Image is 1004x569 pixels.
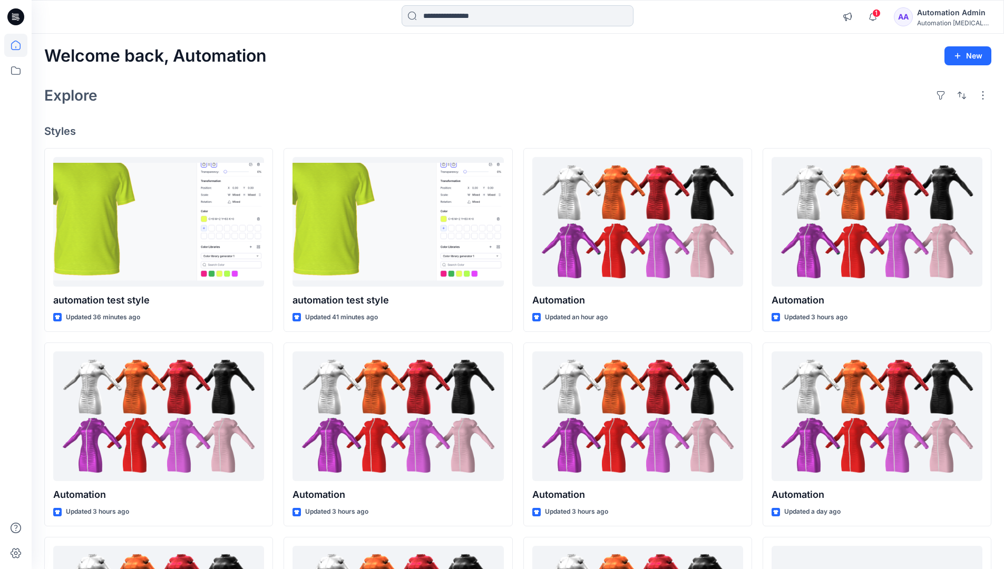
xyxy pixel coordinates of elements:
p: Automation [293,487,503,502]
h2: Explore [44,87,98,104]
p: Updated 3 hours ago [305,506,368,517]
p: automation test style [53,293,264,308]
span: 1 [872,9,881,17]
p: Updated 3 hours ago [545,506,608,517]
a: Automation [532,157,743,287]
h2: Welcome back, Automation [44,46,267,66]
a: Automation [293,351,503,482]
p: Updated 36 minutes ago [66,312,140,323]
h4: Styles [44,125,991,138]
p: Automation [53,487,264,502]
p: Automation [532,487,743,502]
a: Automation [772,157,982,287]
div: Automation Admin [917,6,991,19]
p: Updated an hour ago [545,312,608,323]
a: automation test style [293,157,503,287]
a: automation test style [53,157,264,287]
p: Updated 3 hours ago [66,506,129,517]
p: Updated a day ago [784,506,841,517]
p: Updated 41 minutes ago [305,312,378,323]
a: Automation [532,351,743,482]
p: Automation [772,293,982,308]
div: Automation [MEDICAL_DATA]... [917,19,991,27]
p: Automation [772,487,982,502]
p: Updated 3 hours ago [784,312,847,323]
a: Automation [772,351,982,482]
button: New [944,46,991,65]
a: Automation [53,351,264,482]
div: AA [894,7,913,26]
p: automation test style [293,293,503,308]
p: Automation [532,293,743,308]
